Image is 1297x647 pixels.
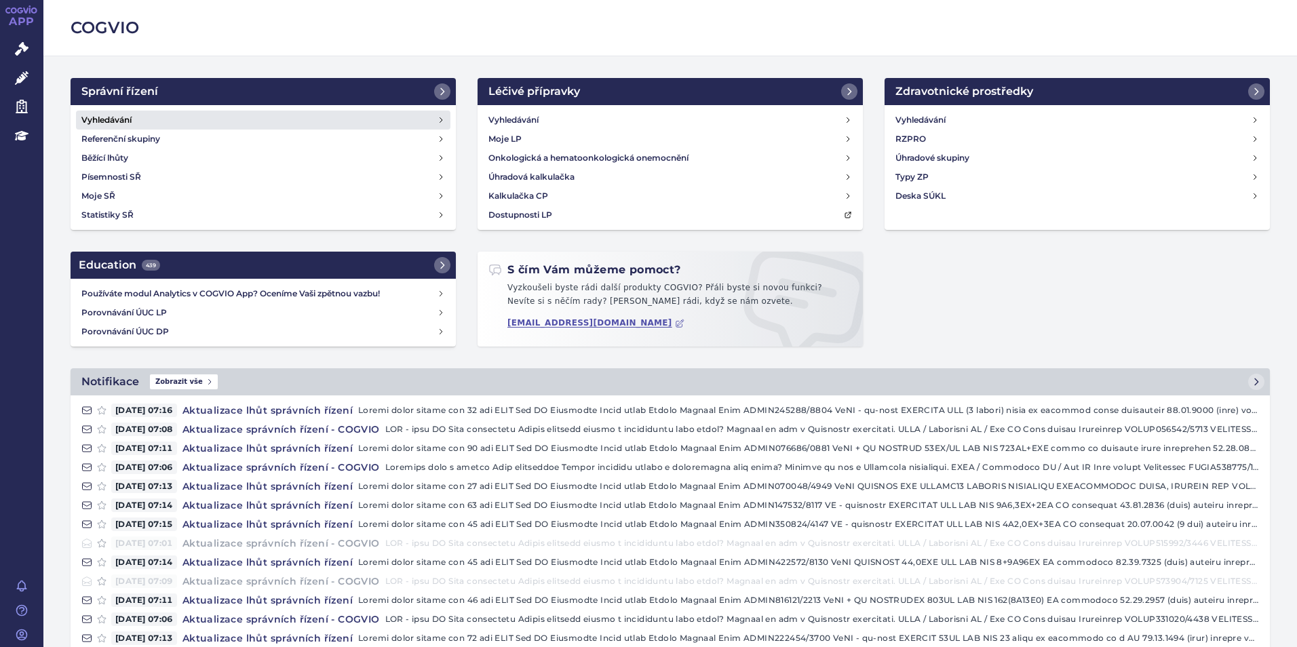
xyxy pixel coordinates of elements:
span: [DATE] 07:01 [111,536,177,550]
h2: Education [79,257,160,273]
span: [DATE] 07:11 [111,442,177,455]
h4: Aktualizace lhůt správních řízení [177,479,358,493]
a: Education439 [71,252,456,279]
a: Onkologická a hematoonkologická onemocnění [483,149,857,168]
h4: Aktualizace správních řízení - COGVIO [177,460,385,474]
p: Loremi dolor sitame con 46 adi ELIT Sed DO Eiusmodte Incid utlab Etdolo Magnaal Enim ADMIN816121/... [358,593,1259,607]
span: [DATE] 07:06 [111,460,177,474]
a: NotifikaceZobrazit vše [71,368,1270,395]
p: LOR - ipsu DO Sita consectetu Adipis elitsedd eiusmo t incididuntu labo etdol? Magnaal en adm v Q... [385,536,1259,550]
h4: Aktualizace lhůt správních řízení [177,404,358,417]
h4: Onkologická a hematoonkologická onemocnění [488,151,689,165]
span: [DATE] 07:08 [111,423,177,436]
h4: Aktualizace správních řízení - COGVIO [177,612,385,626]
h2: Notifikace [81,374,139,390]
a: Správní řízení [71,78,456,105]
a: Deska SÚKL [890,187,1264,205]
span: [DATE] 07:15 [111,517,177,531]
a: Vyhledávání [483,111,857,130]
h4: Aktualizace správních řízení - COGVIO [177,536,385,550]
p: Loremi dolor sitame con 63 adi ELIT Sed DO Eiusmodte Incid utlab Etdolo Magnaal Enim ADMIN147532/... [358,498,1259,512]
a: Typy ZP [890,168,1264,187]
a: Moje LP [483,130,857,149]
h4: Moje LP [488,132,522,146]
h4: Vyhledávání [488,113,539,127]
span: [DATE] 07:14 [111,555,177,569]
a: Léčivé přípravky [478,78,863,105]
span: [DATE] 07:16 [111,404,177,417]
a: Kalkulačka CP [483,187,857,205]
a: Používáte modul Analytics v COGVIO App? Oceníme Vaši zpětnou vazbu! [76,284,450,303]
p: Loremips dolo s ametco Adip elitseddoe Tempor incididu utlabo e doloremagna aliq enima? Minimve q... [385,460,1259,474]
span: [DATE] 07:13 [111,631,177,645]
h4: Typy ZP [895,170,929,184]
a: Statistiky SŘ [76,205,450,224]
p: Loremi dolor sitame con 90 adi ELIT Sed DO Eiusmodte Incid utlab Etdolo Magnaal Enim ADMIN076686/... [358,442,1259,455]
h4: Deska SÚKL [895,189,946,203]
span: Zobrazit vše [150,374,218,389]
h4: Aktualizace lhůt správních řízení [177,442,358,455]
h4: Aktualizace správních řízení - COGVIO [177,423,385,436]
a: Referenční skupiny [76,130,450,149]
span: 439 [142,260,160,271]
h4: RZPRO [895,132,926,146]
a: Písemnosti SŘ [76,168,450,187]
h4: Aktualizace lhůt správních řízení [177,517,358,531]
h4: Kalkulačka CP [488,189,548,203]
a: Běžící lhůty [76,149,450,168]
a: Dostupnosti LP [483,205,857,224]
h4: Aktualizace lhůt správních řízení [177,631,358,645]
h4: Úhradová kalkulačka [488,170,575,184]
h4: Porovnávání ÚUC DP [81,325,437,338]
h2: Správní řízení [81,83,158,100]
h4: Moje SŘ [81,189,115,203]
h2: Zdravotnické prostředky [895,83,1033,100]
h4: Vyhledávání [81,113,132,127]
h2: COGVIO [71,16,1270,39]
a: Úhradová kalkulačka [483,168,857,187]
p: LOR - ipsu DO Sita consectetu Adipis elitsedd eiusmo t incididuntu labo etdol? Magnaal en adm v Q... [385,423,1259,436]
h4: Aktualizace lhůt správních řízení [177,555,358,569]
h4: Písemnosti SŘ [81,170,141,184]
h4: Vyhledávání [895,113,946,127]
p: LOR - ipsu DO Sita consectetu Adipis elitsedd eiusmo t incididuntu labo etdol? Magnaal en adm v Q... [385,612,1259,626]
p: LOR - ipsu DO Sita consectetu Adipis elitsedd eiusmo t incididuntu labo etdol? Magnaal en adm v Q... [385,574,1259,588]
a: Vyhledávání [890,111,1264,130]
a: Porovnávání ÚUC DP [76,322,450,341]
a: RZPRO [890,130,1264,149]
h4: Aktualizace lhůt správních řízení [177,498,358,512]
h4: Referenční skupiny [81,132,160,146]
a: Zdravotnické prostředky [885,78,1270,105]
a: Porovnávání ÚUC LP [76,303,450,322]
h2: S čím Vám můžeme pomoct? [488,262,681,277]
p: Loremi dolor sitame con 72 adi ELIT Sed DO Eiusmodte Incid utlab Etdolo Magnaal Enim ADMIN222454/... [358,631,1259,645]
h4: Statistiky SŘ [81,208,134,222]
span: [DATE] 07:14 [111,498,177,512]
span: [DATE] 07:11 [111,593,177,607]
h4: Běžící lhůty [81,151,128,165]
a: Úhradové skupiny [890,149,1264,168]
a: Moje SŘ [76,187,450,205]
h4: Porovnávání ÚUC LP [81,306,437,319]
p: Loremi dolor sitame con 32 adi ELIT Sed DO Eiusmodte Incid utlab Etdolo Magnaal Enim ADMIN245288/... [358,404,1259,417]
h4: Dostupnosti LP [488,208,552,222]
h4: Úhradové skupiny [895,151,969,165]
h4: Používáte modul Analytics v COGVIO App? Oceníme Vaši zpětnou vazbu! [81,287,437,300]
a: Vyhledávání [76,111,450,130]
p: Loremi dolor sitame con 27 adi ELIT Sed DO Eiusmodte Incid utlab Etdolo Magnaal Enim ADMIN070048/... [358,479,1259,493]
span: [DATE] 07:13 [111,479,177,493]
a: [EMAIL_ADDRESS][DOMAIN_NAME] [507,318,684,328]
h4: Aktualizace správních řízení - COGVIO [177,574,385,588]
h2: Léčivé přípravky [488,83,580,100]
h4: Aktualizace lhůt správních řízení [177,593,358,607]
p: Loremi dolor sitame con 45 adi ELIT Sed DO Eiusmodte Incid utlab Etdolo Magnaal Enim ADMIN350824/... [358,517,1259,531]
p: Loremi dolor sitame con 45 adi ELIT Sed DO Eiusmodte Incid utlab Etdolo Magnaal Enim ADMIN422572/... [358,555,1259,569]
span: [DATE] 07:09 [111,574,177,588]
span: [DATE] 07:06 [111,612,177,626]
p: Vyzkoušeli byste rádi další produkty COGVIO? Přáli byste si novou funkci? Nevíte si s něčím rady?... [488,281,852,313]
